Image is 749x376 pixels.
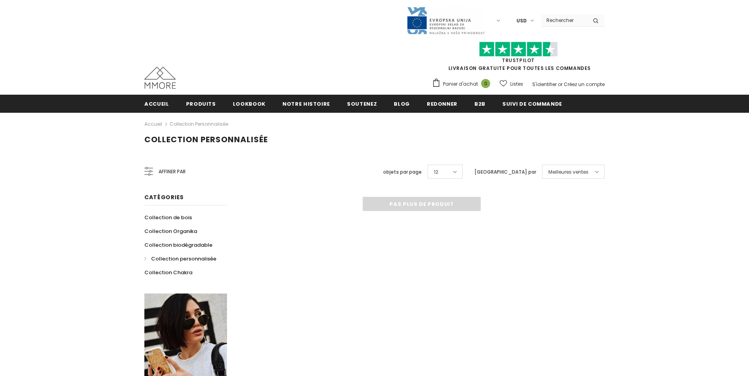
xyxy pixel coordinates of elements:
a: Produits [186,95,216,112]
span: Redonner [427,100,458,108]
a: Accueil [144,119,162,129]
span: Meilleures ventes [548,168,588,176]
img: Faites confiance aux étoiles pilotes [479,42,558,57]
span: Suivi de commande [502,100,562,108]
a: Collection personnalisée [170,121,228,127]
span: B2B [474,100,485,108]
span: Affiner par [159,167,186,176]
span: Lookbook [233,100,266,108]
span: Collection biodégradable [144,241,212,249]
span: Notre histoire [282,100,330,108]
span: Listes [510,80,523,88]
span: Blog [394,100,410,108]
a: Listes [500,77,523,91]
span: Collection personnalisée [151,255,216,262]
input: Search Site [542,15,587,26]
a: B2B [474,95,485,112]
label: [GEOGRAPHIC_DATA] par [474,168,536,176]
span: Collection Chakra [144,269,192,276]
a: Accueil [144,95,169,112]
a: Créez un compte [564,81,605,88]
a: Javni Razpis [406,17,485,24]
span: Accueil [144,100,169,108]
a: Blog [394,95,410,112]
a: Redonner [427,95,458,112]
a: soutenez [347,95,377,112]
a: Collection biodégradable [144,238,212,252]
a: Collection Chakra [144,266,192,279]
a: Collection personnalisée [144,252,216,266]
span: USD [517,17,527,25]
a: Panier d'achat 0 [432,78,494,90]
a: S'identifier [532,81,557,88]
a: Collection Organika [144,224,197,238]
img: Javni Razpis [406,6,485,35]
span: Panier d'achat [443,80,478,88]
span: LIVRAISON GRATUITE POUR TOUTES LES COMMANDES [432,45,605,72]
span: Collection de bois [144,214,192,221]
span: 12 [434,168,438,176]
a: Lookbook [233,95,266,112]
span: Catégories [144,193,184,201]
span: 0 [481,79,490,88]
span: Produits [186,100,216,108]
a: Notre histoire [282,95,330,112]
span: or [558,81,563,88]
span: soutenez [347,100,377,108]
a: Suivi de commande [502,95,562,112]
img: Cas MMORE [144,67,176,89]
span: Collection personnalisée [144,134,268,145]
a: Collection de bois [144,211,192,224]
a: TrustPilot [502,57,535,64]
label: objets par page [383,168,422,176]
span: Collection Organika [144,227,197,235]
